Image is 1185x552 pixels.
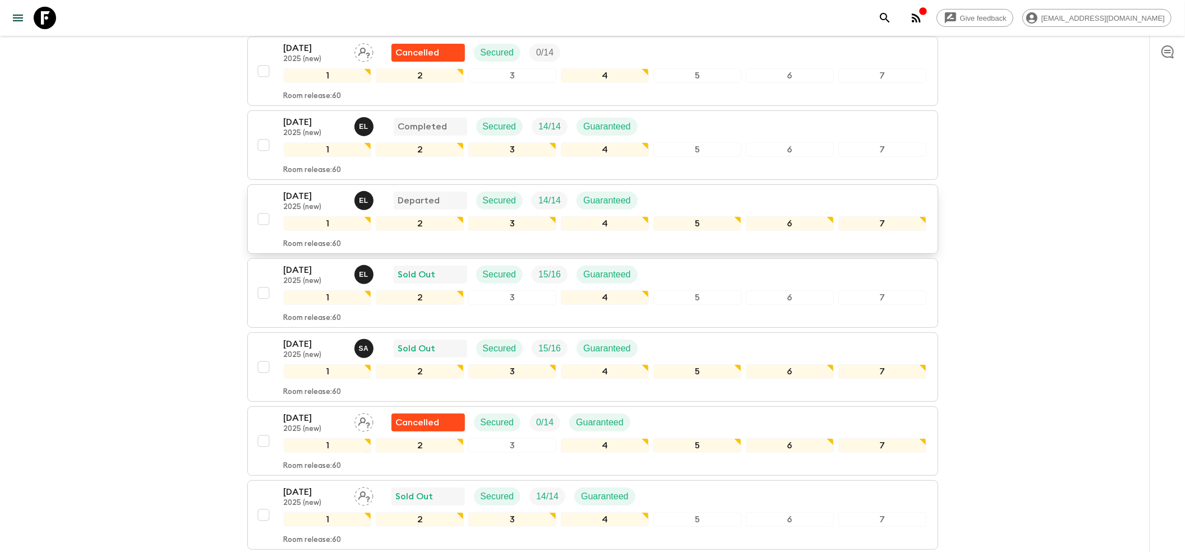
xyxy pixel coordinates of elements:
div: [EMAIL_ADDRESS][DOMAIN_NAME] [1022,9,1172,27]
div: Secured [474,488,521,505]
div: Trip Fill [532,266,568,284]
button: [DATE]2025 (new)Eleonora LongobardiDepartedSecuredTrip FillGuaranteed1234567Room release:60 [247,184,938,254]
p: 2025 (new) [284,129,345,138]
div: 4 [561,438,649,453]
div: Trip Fill [529,44,560,62]
p: Sold Out [398,268,436,281]
button: [DATE]2025 (new)Eleonora LongobardiCompletedSecuredTrip FillGuaranteed1234567Room release:60 [247,110,938,180]
button: [DATE]2025 (new)Assign pack leaderSold OutSecuredTrip FillGuaranteed1234567Room release:60 [247,480,938,550]
div: 4 [561,512,649,527]
p: Sold Out [396,490,434,503]
div: 3 [468,216,556,231]
p: Room release: 60 [284,314,342,323]
p: Room release: 60 [284,166,342,175]
p: Guaranteed [583,342,631,355]
p: 14 / 14 [538,194,561,207]
p: Guaranteed [583,268,631,281]
span: Simona Albanese [354,342,376,351]
div: Secured [476,118,523,136]
div: 1 [284,364,372,379]
div: 1 [284,142,372,157]
p: Secured [483,194,517,207]
div: 1 [284,512,372,527]
div: 3 [468,290,556,305]
button: SA [354,339,376,358]
div: 2 [376,142,464,157]
span: Eleonora Longobardi [354,120,376,129]
div: 5 [653,216,741,231]
div: Secured [476,266,523,284]
span: Eleonora Longobardi [354,194,376,203]
p: Cancelled [396,46,440,59]
p: Completed [398,120,448,133]
p: Room release: 60 [284,388,342,397]
div: 5 [653,68,741,83]
div: 3 [468,512,556,527]
div: Trip Fill [529,488,565,505]
p: Secured [481,46,514,59]
div: 3 [468,364,556,379]
div: 7 [838,216,926,231]
p: Cancelled [396,416,440,429]
div: 7 [838,290,926,305]
div: Secured [474,44,521,62]
div: 6 [746,142,834,157]
div: 2 [376,216,464,231]
p: Secured [481,490,514,503]
p: Room release: 60 [284,92,342,101]
div: 3 [468,68,556,83]
p: Secured [483,342,517,355]
div: 1 [284,438,372,453]
div: 2 [376,512,464,527]
div: 6 [746,438,834,453]
div: 4 [561,142,649,157]
div: 4 [561,364,649,379]
button: [DATE]2025 (new)Assign pack leaderFlash Pack cancellationSecuredTrip FillGuaranteed1234567Room re... [247,406,938,476]
div: 2 [376,364,464,379]
span: [EMAIL_ADDRESS][DOMAIN_NAME] [1035,14,1171,22]
p: 14 / 14 [538,120,561,133]
p: Secured [481,416,514,429]
button: menu [7,7,29,29]
p: 2025 (new) [284,351,345,360]
div: 2 [376,68,464,83]
p: 2025 (new) [284,499,345,508]
p: Guaranteed [583,120,631,133]
div: Secured [474,414,521,432]
a: Give feedback [937,9,1013,27]
div: 7 [838,512,926,527]
p: 15 / 16 [538,268,561,281]
div: 6 [746,216,834,231]
div: 4 [561,216,649,231]
div: 7 [838,438,926,453]
div: 6 [746,512,834,527]
div: 2 [376,438,464,453]
button: [DATE]2025 (new)Simona AlbaneseSold OutSecuredTrip FillGuaranteed1234567Room release:60 [247,332,938,402]
p: Secured [483,120,517,133]
div: Flash Pack cancellation [391,44,465,62]
p: [DATE] [284,411,345,425]
div: 4 [561,68,649,83]
div: 2 [376,290,464,305]
p: [DATE] [284,115,345,129]
div: 5 [653,438,741,453]
span: Assign pack leader [354,47,374,55]
p: 14 / 14 [536,490,559,503]
div: Trip Fill [532,340,568,358]
p: Sold Out [398,342,436,355]
div: Trip Fill [532,118,568,136]
p: 0 / 14 [536,416,554,429]
div: 4 [561,290,649,305]
p: [DATE] [284,485,345,499]
div: 7 [838,364,926,379]
div: 6 [746,364,834,379]
div: 7 [838,142,926,157]
span: Assign pack leader [354,416,374,425]
div: 5 [653,364,741,379]
button: [DATE]2025 (new)Assign pack leaderFlash Pack cancellationSecuredTrip Fill1234567Room release:60 [247,36,938,106]
div: 5 [653,512,741,527]
span: Give feedback [954,14,1013,22]
p: Room release: 60 [284,536,342,545]
div: Secured [476,340,523,358]
span: Assign pack leader [354,490,374,499]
